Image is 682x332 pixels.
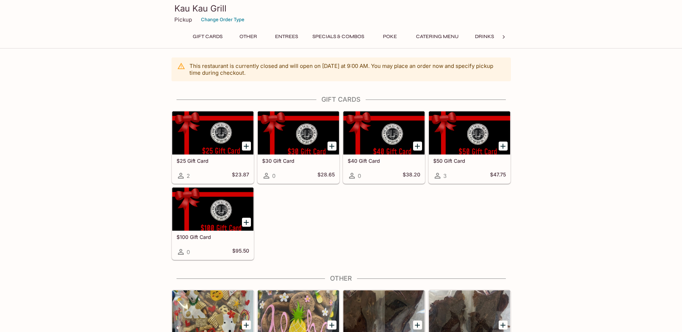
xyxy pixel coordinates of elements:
div: $25 Gift Card [172,111,253,155]
h5: $23.87 [232,171,249,180]
h5: $100 Gift Card [177,234,249,240]
div: $30 Gift Card [258,111,339,155]
button: Other [232,32,265,42]
button: Gift Cards [189,32,226,42]
h5: $28.65 [317,171,335,180]
a: $30 Gift Card0$28.65 [257,111,339,184]
button: Drinks [468,32,501,42]
button: Add $25 Gift Card [242,142,251,151]
button: Add Chocolate Chip Cookies [328,321,337,329]
span: 0 [358,172,361,179]
h5: $38.20 [403,171,420,180]
a: $25 Gift Card2$23.87 [172,111,254,184]
p: This restaurant is currently closed and will open on [DATE] at 9:00 AM . You may place an order n... [189,63,505,76]
button: Add $40 Gift Card [413,142,422,151]
h3: Kau Kau Grill [174,3,508,14]
button: Add $100 Gift Card [242,218,251,227]
div: $40 Gift Card [343,111,425,155]
h4: Other [171,275,511,282]
h5: $95.50 [232,248,249,256]
a: $100 Gift Card0$95.50 [172,187,254,260]
button: Add $50 Gift Card [499,142,508,151]
h5: $30 Gift Card [262,158,335,164]
div: $50 Gift Card [429,111,510,155]
h5: $25 Gift Card [177,158,249,164]
button: Poke [374,32,406,42]
button: Add $30 Gift Card [328,142,337,151]
span: 0 [272,172,275,179]
button: Catering Menu [412,32,463,42]
a: $40 Gift Card0$38.20 [343,111,425,184]
a: $50 Gift Card3$47.75 [429,111,511,184]
button: Entrees [270,32,303,42]
h5: $50 Gift Card [433,158,506,164]
button: Add Crispy Teriyaki Beef Jerky [413,321,422,329]
h4: Gift Cards [171,96,511,103]
h5: $47.75 [490,171,506,180]
button: Change Order Type [198,14,248,25]
span: 3 [443,172,447,179]
button: Specials & Combos [308,32,368,42]
span: 0 [187,249,190,255]
button: Add Crispy Pepper Beef Jerky [499,321,508,329]
div: $100 Gift Card [172,188,253,231]
h5: $40 Gift Card [348,158,420,164]
span: 2 [187,172,190,179]
p: Pickup [174,16,192,23]
button: Add Chex Mix [242,321,251,329]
